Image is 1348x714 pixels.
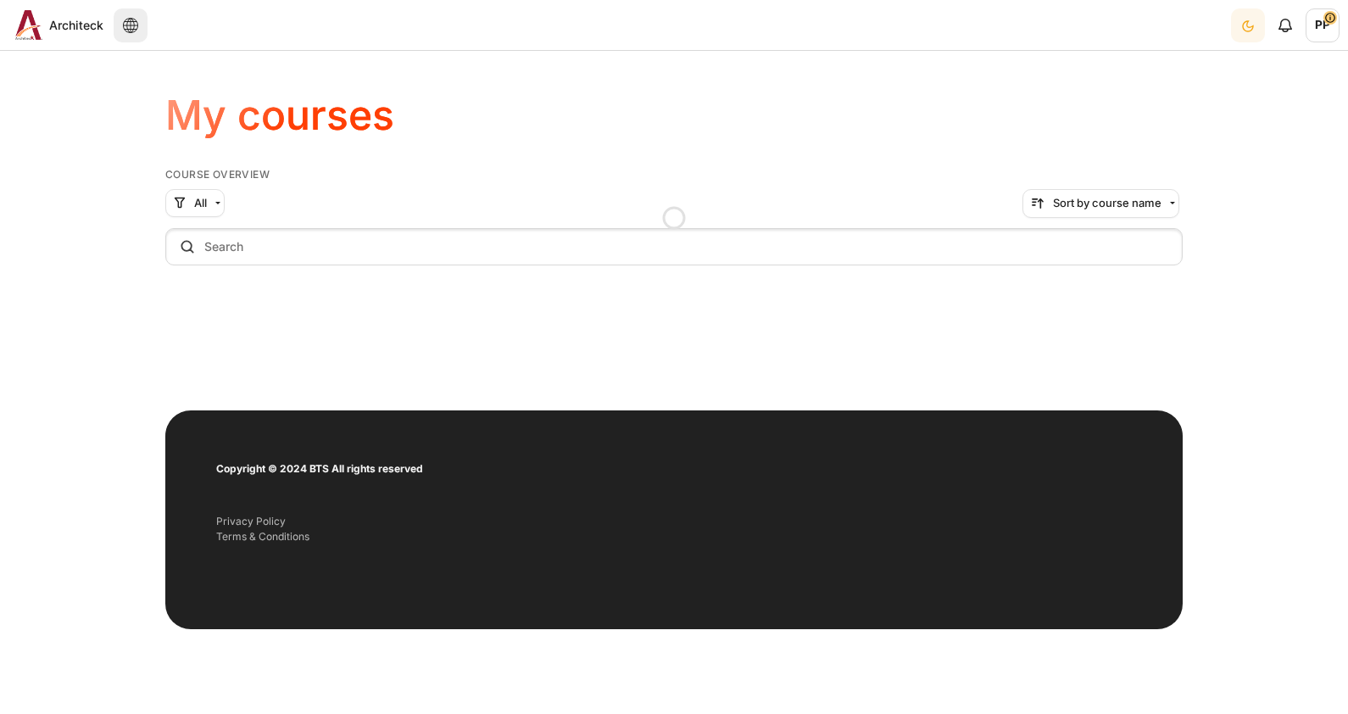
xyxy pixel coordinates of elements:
[1268,8,1302,42] div: Show notification window with no new notifications
[8,10,103,40] a: Architeck Architeck
[49,16,103,34] span: Architeck
[114,8,148,42] button: Languages
[216,530,309,543] a: Terms & Conditions
[1022,189,1179,218] button: Sorting drop-down menu
[1231,8,1265,42] button: Light Mode Dark Mode
[1233,8,1263,42] div: Dark Mode
[1053,195,1161,212] span: Sort by course name
[165,168,1183,181] h5: Course overview
[165,189,225,218] button: Grouping drop-down menu
[165,228,1183,265] input: Search
[165,89,394,142] h1: My courses
[194,195,207,212] span: All
[1306,8,1340,42] a: User menu
[15,10,42,40] img: Architeck
[216,515,286,527] a: Privacy Policy
[165,189,1183,269] div: Course overview controls
[216,462,423,475] strong: Copyright © 2024 BTS All rights reserved
[1306,8,1340,42] span: PP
